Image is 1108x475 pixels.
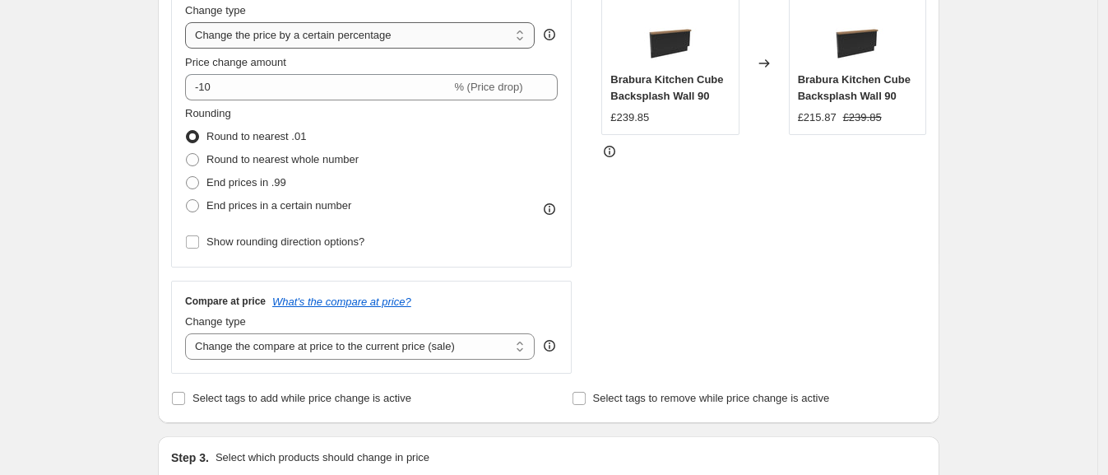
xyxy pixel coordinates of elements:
div: help [541,338,558,354]
img: brabura-kitchen-cube-backsplash-wall-90-347654_80x.jpg [824,1,890,67]
div: help [541,26,558,43]
span: Change type [185,4,246,16]
img: brabura-kitchen-cube-backsplash-wall-90-347654_80x.jpg [637,1,703,67]
span: Show rounding direction options? [206,235,364,248]
h3: Compare at price [185,295,266,308]
span: Brabura Kitchen Cube Backsplash Wall 90 [610,73,723,102]
span: Select tags to remove while price change is active [593,392,830,404]
input: -15 [185,74,451,100]
span: Price change amount [185,56,286,68]
span: Round to nearest .01 [206,130,306,142]
span: End prices in .99 [206,176,286,189]
span: % (Price drop) [454,81,522,93]
p: Select which products should change in price [216,449,429,466]
div: £215.87 [798,109,837,126]
span: Select tags to add while price change is active [192,392,411,404]
button: What's the compare at price? [272,296,411,308]
span: End prices in a certain number [206,199,351,212]
span: Brabura Kitchen Cube Backsplash Wall 90 [798,73,911,102]
span: Rounding [185,107,231,119]
div: £239.85 [610,109,649,126]
span: Round to nearest whole number [206,153,359,165]
span: Change type [185,315,246,328]
h2: Step 3. [171,449,209,466]
strike: £239.85 [843,109,882,126]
